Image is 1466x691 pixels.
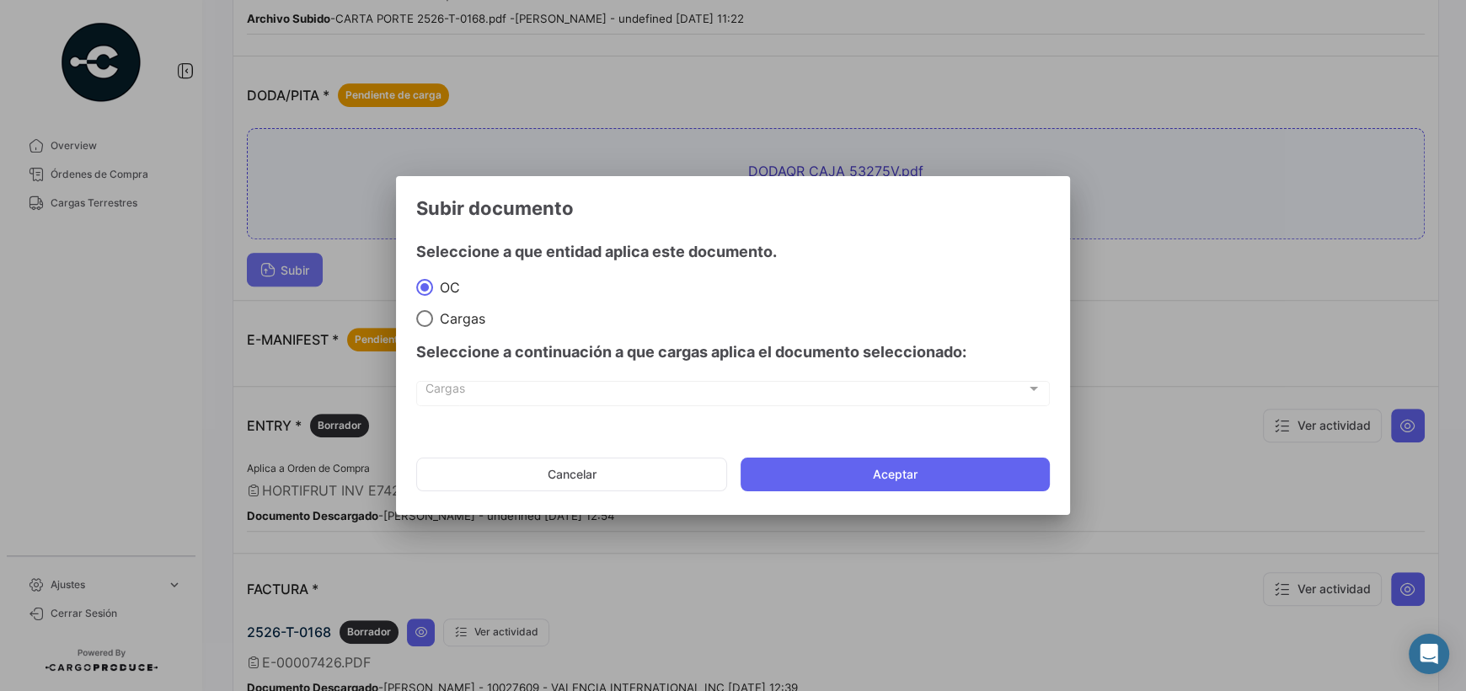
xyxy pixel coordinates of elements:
span: Cargas [425,385,1026,399]
span: Cargas [433,310,485,327]
h4: Seleccione a que entidad aplica este documento. [416,240,1050,264]
div: Abrir Intercom Messenger [1409,634,1449,674]
span: OC [433,279,460,296]
button: Aceptar [741,458,1050,491]
h4: Seleccione a continuación a que cargas aplica el documento seleccionado: [416,340,1050,364]
h3: Subir documento [416,196,1050,220]
button: Cancelar [416,458,727,491]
